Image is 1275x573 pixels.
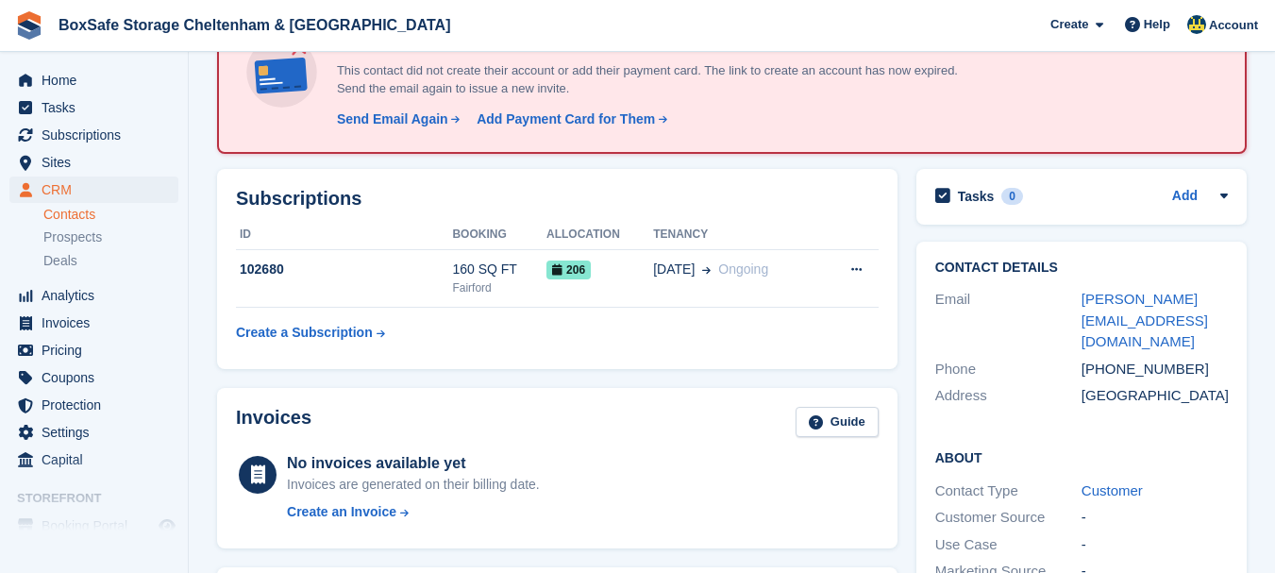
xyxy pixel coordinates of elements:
div: Customer Source [935,507,1082,529]
a: Prospects [43,228,178,247]
span: Invoices [42,310,155,336]
a: menu [9,282,178,309]
a: BoxSafe Storage Cheltenham & [GEOGRAPHIC_DATA] [51,9,458,41]
span: CRM [42,177,155,203]
a: Preview store [156,514,178,537]
span: Home [42,67,155,93]
a: Create a Subscription [236,315,385,350]
span: Ongoing [718,261,768,277]
span: Account [1209,16,1258,35]
div: Email [935,289,1082,353]
a: [PERSON_NAME][EMAIL_ADDRESS][DOMAIN_NAME] [1082,291,1208,349]
div: No invoices available yet [287,452,540,475]
a: menu [9,447,178,473]
span: Create [1050,15,1088,34]
a: Deals [43,251,178,271]
span: Sites [42,149,155,176]
div: 160 SQ FT [452,260,546,279]
th: Tenancy [653,220,821,250]
a: menu [9,310,178,336]
span: Prospects [43,228,102,246]
div: [PHONE_NUMBER] [1082,359,1228,380]
a: Add [1172,186,1198,208]
h2: Contact Details [935,261,1228,276]
a: menu [9,337,178,363]
div: Address [935,385,1082,407]
a: menu [9,419,178,446]
span: Protection [42,392,155,418]
span: [DATE] [653,260,695,279]
span: Coupons [42,364,155,391]
a: Guide [796,407,879,438]
th: Allocation [546,220,653,250]
img: no-card-linked-e7822e413c904bf8b177c4d89f31251c4716f9871600ec3ca5bfc59e148c83f4.svg [242,32,322,112]
h2: Invoices [236,407,311,438]
a: menu [9,149,178,176]
span: Settings [42,419,155,446]
div: Fairford [452,279,546,296]
div: Use Case [935,534,1082,556]
a: menu [9,177,178,203]
a: menu [9,392,178,418]
span: Deals [43,252,77,270]
img: Kim Virabi [1187,15,1206,34]
span: Subscriptions [42,122,155,148]
div: Create an Invoice [287,502,396,522]
span: Analytics [42,282,155,309]
th: Booking [452,220,546,250]
a: Create an Invoice [287,502,540,522]
a: menu [9,67,178,93]
div: - [1082,534,1228,556]
span: Pricing [42,337,155,363]
span: Storefront [17,489,188,508]
div: Invoices are generated on their billing date. [287,475,540,495]
div: Phone [935,359,1082,380]
h2: About [935,447,1228,466]
a: Contacts [43,206,178,224]
div: Send Email Again [337,110,448,129]
p: This contact did not create their account or add their payment card. The link to create an accoun... [329,61,990,98]
a: Customer [1082,482,1143,498]
span: Capital [42,447,155,473]
th: ID [236,220,452,250]
div: - [1082,507,1228,529]
a: menu [9,513,178,539]
div: 102680 [236,260,452,279]
div: Add Payment Card for Them [477,110,655,129]
div: [GEOGRAPHIC_DATA] [1082,385,1228,407]
div: Contact Type [935,480,1082,502]
a: menu [9,94,178,121]
span: Booking Portal [42,513,155,539]
a: menu [9,122,178,148]
div: 0 [1001,188,1023,205]
div: Create a Subscription [236,323,373,343]
span: Help [1144,15,1170,34]
a: Add Payment Card for Them [469,110,669,129]
a: menu [9,364,178,391]
h2: Tasks [958,188,995,205]
span: 206 [546,261,591,279]
h2: Subscriptions [236,188,879,210]
img: stora-icon-8386f47178a22dfd0bd8f6a31ec36ba5ce8667c1dd55bd0f319d3a0aa187defe.svg [15,11,43,40]
span: Tasks [42,94,155,121]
